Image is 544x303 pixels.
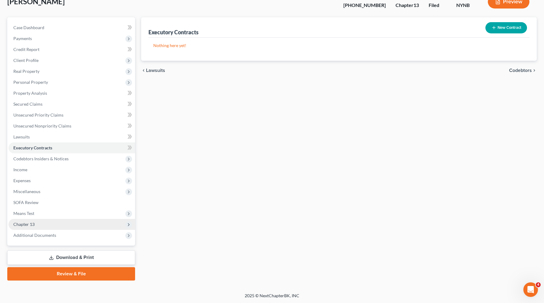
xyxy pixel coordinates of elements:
a: Review & File [7,267,135,281]
div: Filed [429,2,447,9]
button: Codebtors chevron_right [509,68,537,73]
span: Executory Contracts [13,145,52,150]
a: Executory Contracts [8,142,135,153]
span: 13 [413,2,419,8]
span: Real Property [13,69,39,74]
a: Unsecured Priority Claims [8,110,135,121]
span: Lawsuits [13,134,30,139]
span: Chapter 13 [13,222,35,227]
iframe: Intercom live chat [523,282,538,297]
span: Codebtors Insiders & Notices [13,156,69,161]
i: chevron_left [141,68,146,73]
span: Lawsuits [146,68,165,73]
a: Download & Print [7,250,135,265]
div: Executory Contracts [148,29,199,36]
span: Personal Property [13,80,48,85]
a: SOFA Review [8,197,135,208]
span: Credit Report [13,47,39,52]
span: Unsecured Nonpriority Claims [13,123,71,128]
span: Unsecured Priority Claims [13,112,63,117]
a: Case Dashboard [8,22,135,33]
span: Client Profile [13,58,39,63]
a: Credit Report [8,44,135,55]
a: Property Analysis [8,88,135,99]
span: Additional Documents [13,233,56,238]
span: Expenses [13,178,31,183]
span: 4 [536,282,541,287]
div: NYNB [456,2,478,9]
span: Means Test [13,211,34,216]
a: Secured Claims [8,99,135,110]
span: Miscellaneous [13,189,40,194]
div: Chapter [396,2,419,9]
a: Lawsuits [8,131,135,142]
span: Case Dashboard [13,25,44,30]
span: Income [13,167,27,172]
button: New Contract [485,22,527,33]
div: [PHONE_NUMBER] [343,2,386,9]
span: Codebtors [509,68,532,73]
button: chevron_left Lawsuits [141,68,165,73]
a: Unsecured Nonpriority Claims [8,121,135,131]
span: SOFA Review [13,200,39,205]
span: Payments [13,36,32,41]
span: Secured Claims [13,101,42,107]
span: Property Analysis [13,90,47,96]
i: chevron_right [532,68,537,73]
p: Nothing here yet! [153,43,525,49]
